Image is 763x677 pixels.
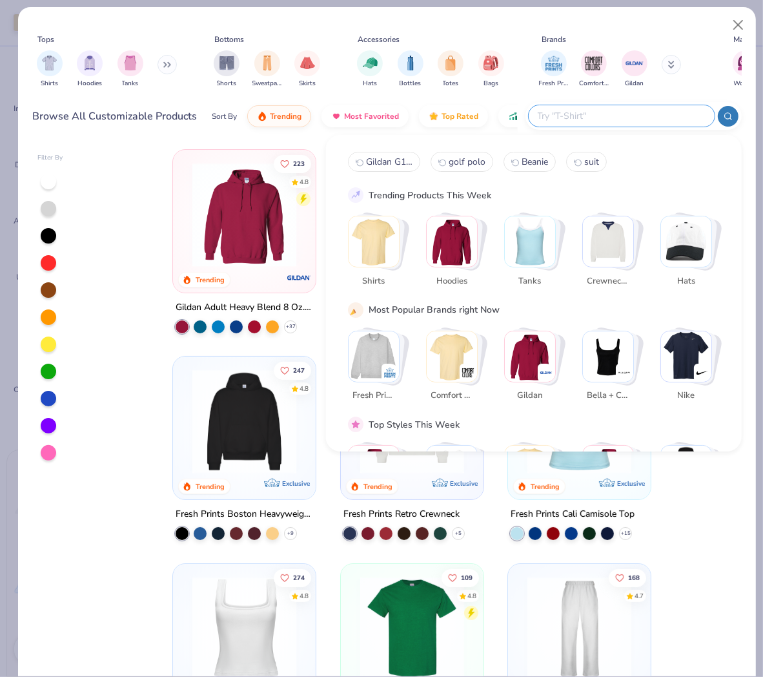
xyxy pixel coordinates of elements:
[37,50,63,89] button: filter button
[442,111,478,121] span: Top Rated
[252,50,282,89] div: filter for Sweatpants
[400,79,422,89] span: Bottles
[274,362,311,380] button: Like
[449,156,485,168] span: golf polo
[300,177,309,187] div: 4.8
[293,160,305,167] span: 223
[429,111,439,121] img: TopRated.gif
[217,79,237,89] span: Shorts
[426,445,485,522] button: Stack Card Button Sportswear
[431,275,473,287] span: Hoodies
[427,216,477,267] img: Hoodies
[274,154,311,172] button: Like
[214,50,239,89] button: filter button
[504,445,564,522] button: Stack Card Button Athleisure
[419,105,488,127] button: Top Rated
[348,445,407,522] button: Stack Card Button Classic
[176,300,313,316] div: Gildan Adult Heavy Blend 8 Oz. 50/50 Hooded Sweatshirt
[625,79,644,89] span: Gildan
[584,54,604,73] img: Comfort Colors Image
[536,109,706,123] input: Try "T-Shirt"
[438,50,463,89] div: filter for Totes
[343,506,460,523] div: Fresh Prints Retro Crewneck
[252,79,282,89] span: Sweatpants
[123,56,137,70] img: Tanks Image
[300,591,309,601] div: 4.8
[398,50,423,89] button: filter button
[438,50,463,89] button: filter button
[483,79,498,89] span: Bags
[215,34,245,45] div: Bottoms
[247,105,311,127] button: Trending
[609,568,646,587] button: Like
[321,105,409,127] button: Most Favorited
[628,574,640,581] span: 168
[582,445,642,522] button: Stack Card Button Cozy
[286,323,296,331] span: + 37
[352,390,394,402] span: Fresh Prints
[733,50,758,89] div: filter for Women
[176,506,313,523] div: Fresh Prints Boston Heavyweight Hoodie
[83,56,97,70] img: Hoodies Image
[483,56,498,70] img: Bags Image
[443,56,458,70] img: Totes Image
[349,216,399,267] img: Shirts
[587,390,629,402] span: Bella + Canvas
[77,50,103,89] div: filter for Hoodies
[398,50,423,89] div: filter for Bottles
[300,384,309,394] div: 4.8
[661,446,711,496] img: Preppy
[357,50,383,89] div: filter for Hats
[660,445,720,522] button: Stack Card Button Preppy
[661,331,711,382] img: Nike
[582,216,642,293] button: Stack Card Button Crewnecks
[300,56,315,70] img: Skirts Image
[427,331,477,382] img: Comfort Colors
[41,79,58,89] span: Shirts
[358,34,400,45] div: Accessories
[467,591,476,601] div: 4.8
[294,50,320,89] div: filter for Skirts
[505,216,555,267] img: Tanks
[219,56,234,70] img: Shorts Image
[625,54,644,73] img: Gildan Image
[460,574,472,581] span: 109
[37,50,63,89] div: filter for Shirts
[584,156,599,168] span: suit
[260,56,274,70] img: Sweatpants Image
[582,331,642,408] button: Stack Card Button Bella + Canvas
[441,568,478,587] button: Like
[293,368,305,374] span: 247
[274,568,311,587] button: Like
[450,479,478,488] span: Exclusive
[539,79,569,89] span: Fresh Prints
[349,331,399,382] img: Fresh Prints
[257,111,267,121] img: trending.gif
[77,79,102,89] span: Hoodies
[403,56,418,70] img: Bottles Image
[350,419,361,430] img: pink_star.gif
[283,479,310,488] span: Exclusive
[620,530,630,537] span: + 15
[37,34,54,45] div: Tops
[427,446,477,496] img: Sportswear
[287,530,294,537] span: + 9
[37,153,63,163] div: Filter By
[509,275,551,287] span: Tanks
[383,366,396,379] img: Fresh Prints
[617,479,645,488] span: Exclusive
[579,50,609,89] div: filter for Comfort Colors
[369,188,491,202] div: Trending Products This Week
[660,216,720,293] button: Stack Card Button Hats
[299,79,316,89] span: Skirts
[42,56,57,70] img: Shirts Image
[270,111,301,121] span: Trending
[661,216,711,267] img: Hats
[504,331,564,408] button: Stack Card Button Gildan
[522,156,548,168] span: Beanie
[369,303,500,317] div: Most Popular Brands right Now
[478,50,504,89] div: filter for Bags
[583,216,633,267] img: Crewnecks
[293,574,305,581] span: 274
[431,390,473,402] span: Comfort Colors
